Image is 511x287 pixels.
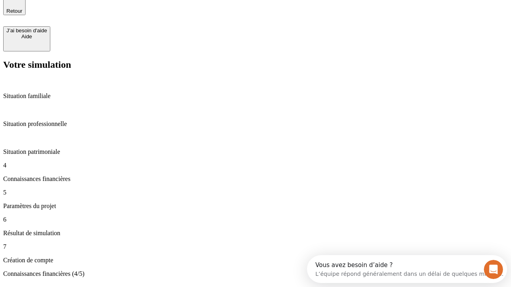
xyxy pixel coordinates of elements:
p: 7 [3,243,508,250]
iframe: Intercom live chat discovery launcher [307,255,507,283]
p: Situation professionnelle [3,120,508,128]
p: Connaissances financières [3,175,508,183]
p: Création de compte [3,257,508,264]
button: J’ai besoin d'aideAide [3,26,50,51]
p: Résultat de simulation [3,230,508,237]
p: Connaissances financières (4/5) [3,270,508,277]
iframe: Intercom live chat [484,260,503,279]
p: Situation familiale [3,92,508,100]
p: 5 [3,189,508,196]
div: Ouvrir le Messenger Intercom [3,3,220,25]
div: Aide [6,33,47,39]
p: 4 [3,162,508,169]
div: J’ai besoin d'aide [6,28,47,33]
p: Situation patrimoniale [3,148,508,155]
div: L’équipe répond généralement dans un délai de quelques minutes. [8,13,196,22]
span: Retour [6,8,22,14]
div: Vous avez besoin d’aide ? [8,7,196,13]
p: 6 [3,216,508,223]
h2: Votre simulation [3,59,508,70]
p: Paramètres du projet [3,202,508,210]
